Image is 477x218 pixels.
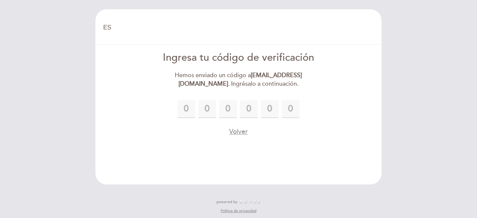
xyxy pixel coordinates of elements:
[153,51,324,65] div: Ingresa tu código de verificación
[219,100,237,118] input: 0
[153,71,324,88] div: Hemos enviado un código a . Ingrésalo a continuación.
[179,72,302,88] strong: [EMAIL_ADDRESS][DOMAIN_NAME]
[261,100,279,118] input: 0
[229,127,248,136] button: Volver
[221,208,256,214] a: Política de privacidad
[198,100,216,118] input: 0
[239,200,260,204] img: MEITRE
[240,100,258,118] input: 0
[217,199,260,205] a: powered by
[177,100,195,118] input: 0
[217,199,237,205] span: powered by
[282,100,300,118] input: 0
